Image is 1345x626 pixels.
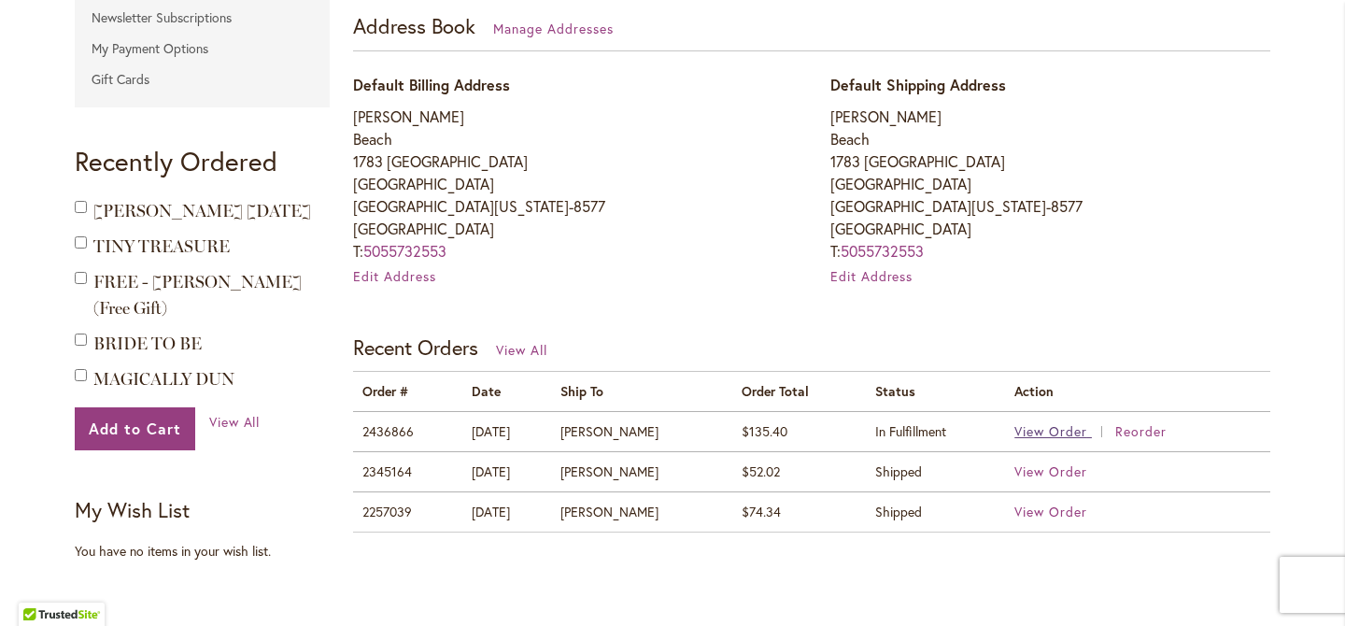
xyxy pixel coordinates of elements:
span: Add to Cart [89,419,181,438]
address: [PERSON_NAME] Beach 1783 [GEOGRAPHIC_DATA] [GEOGRAPHIC_DATA] [GEOGRAPHIC_DATA][US_STATE]-8577 [GE... [830,106,1270,263]
th: Order # [353,372,462,411]
a: View Order [1014,462,1087,480]
address: [PERSON_NAME] Beach 1783 [GEOGRAPHIC_DATA] [GEOGRAPHIC_DATA] [GEOGRAPHIC_DATA][US_STATE]-8577 [GE... [353,106,793,263]
td: [DATE] [462,451,551,491]
strong: Recently Ordered [75,144,277,178]
td: [DATE] [462,411,551,451]
span: View All [209,413,261,431]
strong: Address Book [353,12,475,39]
a: Edit Address [830,267,913,285]
a: 5055732553 [841,241,924,261]
th: Ship To [551,372,732,411]
th: Action [1005,372,1270,411]
span: Default Billing Address [353,75,510,94]
td: 2436866 [353,411,462,451]
button: Add to Cart [75,407,195,450]
a: Edit Address [353,267,436,285]
th: Status [866,372,1005,411]
a: [PERSON_NAME] [DATE] [93,201,311,221]
td: In Fulfillment [866,411,1005,451]
span: FREE - [PERSON_NAME] (Free Gift) [93,272,302,319]
strong: My Wish List [75,496,190,523]
td: Shipped [866,491,1005,532]
td: [DATE] [462,491,551,532]
a: BRIDE TO BE [93,334,202,354]
a: MAGICALLY DUN [93,369,234,390]
a: View All [209,413,261,432]
span: $74.34 [742,503,781,520]
span: $52.02 [742,462,780,480]
a: Reorder [1115,422,1167,440]
div: You have no items in your wish list. [75,542,341,561]
td: [PERSON_NAME] [551,411,732,451]
iframe: Launch Accessibility Center [14,560,66,612]
a: TINY TREASURE [93,236,230,257]
span: $135.40 [742,422,787,440]
a: View Order [1014,422,1111,440]
th: Date [462,372,551,411]
td: [PERSON_NAME] [551,491,732,532]
strong: Recent Orders [353,334,478,361]
a: View Order [1014,503,1087,520]
a: Newsletter Subscriptions [75,4,330,32]
td: 2345164 [353,451,462,491]
a: View All [496,341,547,359]
span: View Order [1014,422,1087,440]
a: My Payment Options [75,35,330,63]
td: Shipped [866,451,1005,491]
th: Order Total [732,372,866,411]
td: [PERSON_NAME] [551,451,732,491]
a: Gift Cards [75,65,330,93]
a: Manage Addresses [493,20,614,37]
td: 2257039 [353,491,462,532]
a: 5055732553 [363,241,446,261]
span: Default Shipping Address [830,75,1006,94]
